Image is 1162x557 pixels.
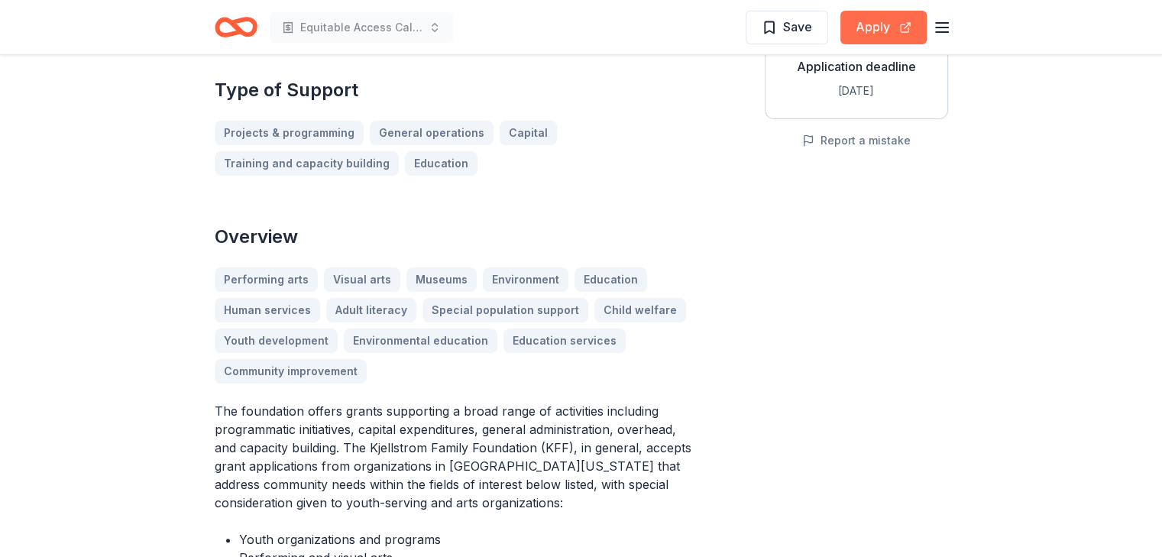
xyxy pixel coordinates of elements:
span: Equitable Access Calculators: Bridging the Digital Divide [300,18,422,37]
p: The foundation offers grants supporting a broad range of activities including programmatic initia... [215,402,691,512]
button: Equitable Access Calculators: Bridging the Digital Divide [270,12,453,43]
div: Application deadline [778,57,935,76]
li: Youth organizations and programs [239,530,691,549]
button: Apply [840,11,927,44]
a: Capital [500,121,557,145]
button: Report a mistake [802,131,911,150]
a: Projects & programming [215,121,364,145]
span: Save [783,17,812,37]
h2: Overview [215,225,691,249]
a: Education [405,151,477,176]
button: Save [746,11,828,44]
a: General operations [370,121,494,145]
h2: Type of Support [215,78,691,102]
div: [DATE] [778,82,935,100]
a: Home [215,9,257,45]
a: Training and capacity building [215,151,399,176]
